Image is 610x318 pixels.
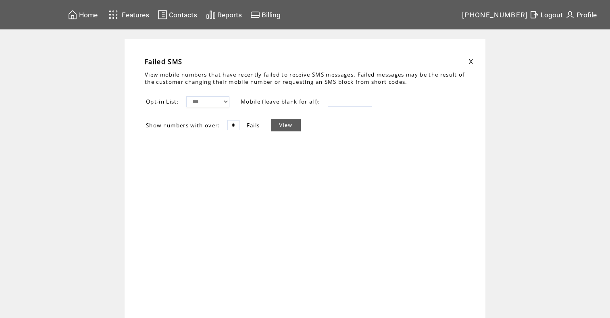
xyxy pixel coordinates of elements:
span: Failed SMS [145,57,182,66]
a: Features [105,7,151,23]
span: Billing [262,11,281,19]
a: Contacts [156,8,198,21]
a: View [271,119,300,131]
span: Show numbers with over: [146,122,220,129]
a: Billing [249,8,282,21]
span: Logout [541,11,563,19]
span: View mobile numbers that have recently failed to receive SMS messages. Failed messages may be the... [145,71,465,85]
img: creidtcard.svg [250,10,260,20]
img: features.svg [106,8,121,21]
a: Home [67,8,99,21]
a: Reports [205,8,243,21]
span: Fails [247,122,260,129]
img: home.svg [68,10,77,20]
a: Logout [528,8,564,21]
span: Opt-in List: [146,98,179,105]
span: Home [79,11,98,19]
span: Reports [217,11,242,19]
span: Contacts [169,11,197,19]
img: contacts.svg [158,10,167,20]
img: chart.svg [206,10,216,20]
span: Mobile (leave blank for all): [241,98,321,105]
img: exit.svg [529,10,539,20]
a: Profile [564,8,598,21]
span: Features [122,11,149,19]
img: profile.svg [565,10,575,20]
span: [PHONE_NUMBER] [462,11,528,19]
span: Profile [577,11,597,19]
